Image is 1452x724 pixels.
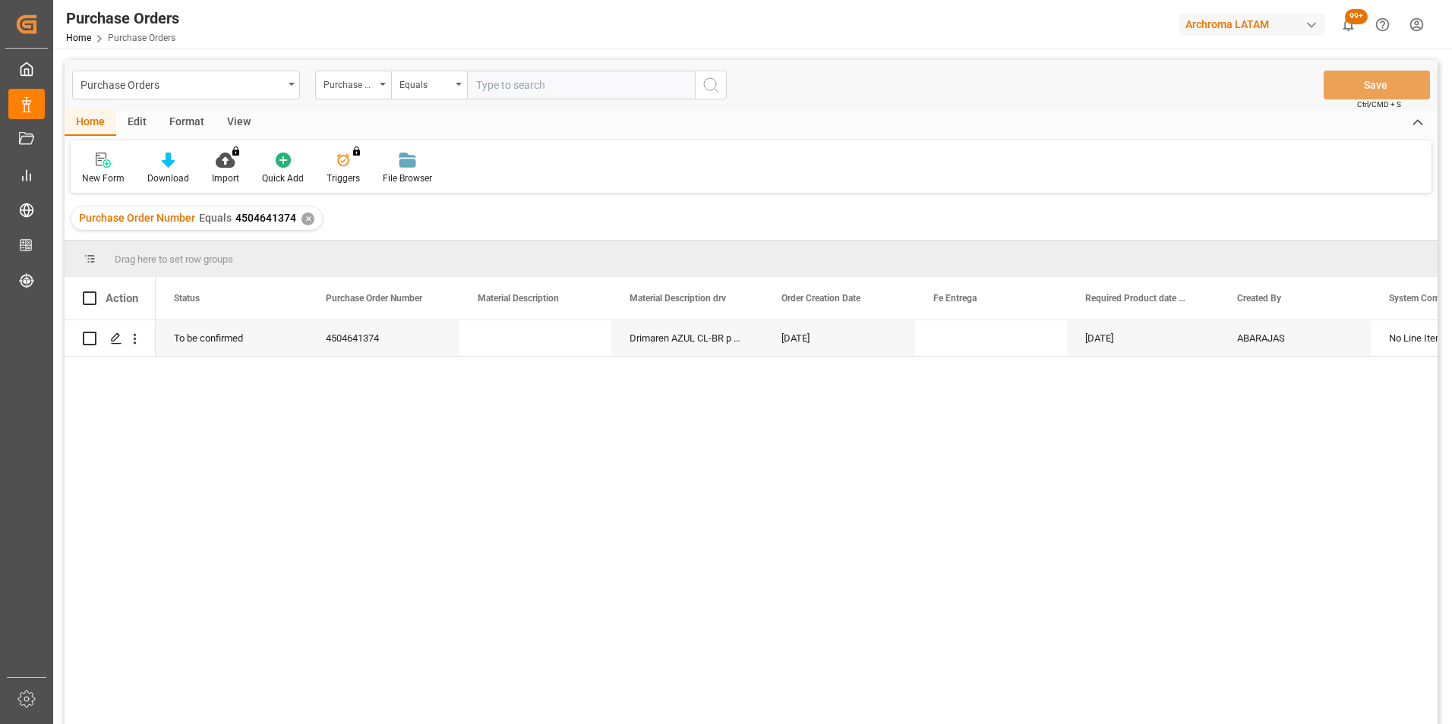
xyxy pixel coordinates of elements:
button: show 100 new notifications [1331,8,1365,42]
div: [DATE] [763,320,915,356]
div: Purchase Orders [80,74,283,93]
div: Archroma LATAM [1179,14,1325,36]
button: Help Center [1365,8,1400,42]
span: Ctrl/CMD + S [1357,99,1401,110]
span: Material Description [478,293,559,304]
div: Edit [116,110,158,136]
button: open menu [315,71,391,99]
span: Drag here to set row groups [115,253,233,265]
span: Required Product date (AB) [1085,293,1187,304]
span: 99+ [1345,9,1368,24]
div: [DATE] [1067,320,1219,356]
div: View [216,110,262,136]
div: Equals [399,74,451,92]
input: Type to search [467,71,695,99]
div: Download [147,172,189,185]
div: Purchase Orders [66,7,179,30]
span: Equals [199,212,232,224]
span: Fe Entrega [933,293,977,304]
button: search button [695,71,727,99]
span: Purchase Order Number [326,293,422,304]
div: ✕ [301,212,314,225]
button: Archroma LATAM [1179,10,1331,39]
span: Created By [1237,293,1281,304]
div: Purchase Order Number [324,74,375,92]
div: Press SPACE to select this row. [65,320,156,357]
span: Purchase Order Number [79,212,195,224]
div: Action [106,291,138,305]
a: Home [66,33,91,43]
button: Save [1324,71,1430,99]
div: New Form [82,172,125,185]
span: Status [174,293,200,304]
div: Quick Add [262,172,304,185]
div: ABARAJAS [1219,320,1371,356]
button: open menu [391,71,467,99]
div: To be confirmed [156,320,308,356]
button: open menu [72,71,300,99]
div: File Browser [383,172,432,185]
div: Format [158,110,216,136]
span: Material Description drv [630,293,726,304]
span: Order Creation Date [781,293,860,304]
div: Home [65,110,116,136]
span: 4504641374 [235,212,296,224]
div: 4504641374 [308,320,459,356]
div: Drimaren AZUL CL-BR p 0025 [611,320,763,356]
